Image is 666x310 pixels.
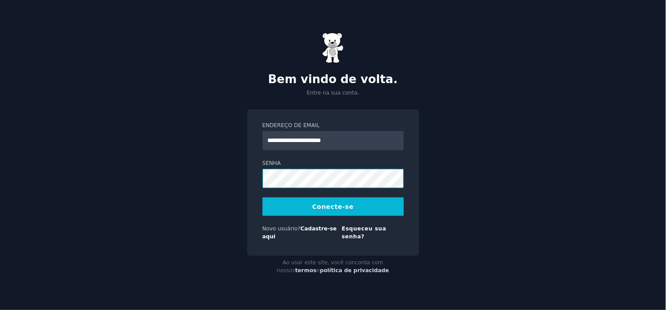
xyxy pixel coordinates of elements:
[322,33,344,63] img: Ursinho de goma
[263,122,320,128] font: Endereço de email
[263,226,301,232] font: Novo usuário?
[268,73,398,86] font: Bem vindo de volta.
[320,267,389,274] a: política de privacidade
[295,267,317,274] a: termos
[263,160,281,166] font: Senha
[277,259,384,274] font: Ao usar este site, você concorda com nossos
[263,197,404,216] button: Conecte-se
[342,226,387,240] a: Esqueceu sua senha?
[317,267,320,274] font: e
[263,226,337,240] a: Cadastre-se aqui
[307,90,359,96] font: Entre na sua conta.
[312,203,353,210] font: Conecte-se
